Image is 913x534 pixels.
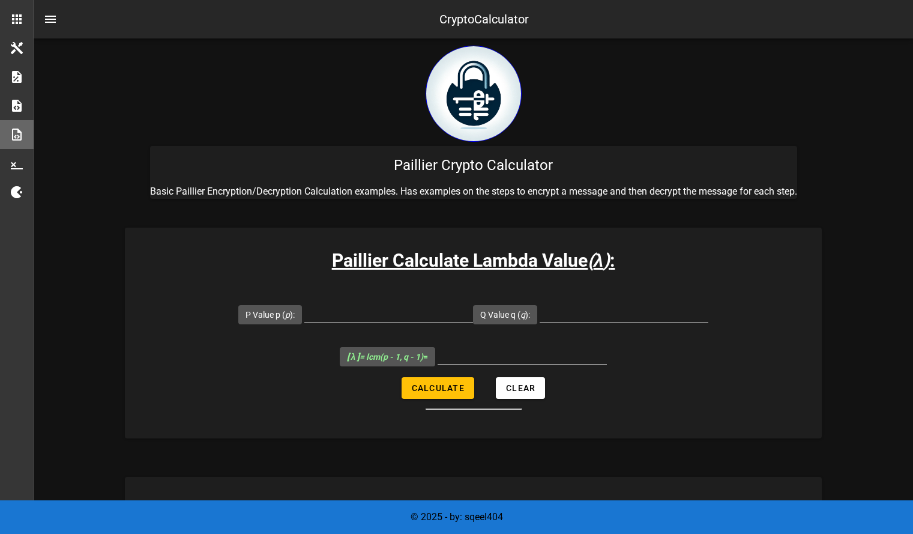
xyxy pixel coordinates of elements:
[285,310,290,320] i: p
[36,5,65,34] button: nav-menu-toggle
[125,496,822,523] h3: Paillier Calculate K Value
[426,46,522,142] img: encryption logo
[347,352,424,362] i: = lcm(p - 1, q - 1)
[402,377,474,399] button: Calculate
[520,310,525,320] i: q
[496,377,545,399] button: Clear
[125,247,822,274] h3: Paillier Calculate Lambda Value :
[480,309,530,321] label: Q Value q ( ):
[594,250,604,271] b: λ
[150,184,797,199] p: Basic Paillier Encryption/Decryption Calculation examples. Has examples on the steps to encrypt a...
[411,511,503,523] span: © 2025 - by: sqeel404
[426,133,522,144] a: home
[347,352,429,362] span: =
[347,352,360,362] b: [ λ ]
[246,309,295,321] label: P Value p ( ):
[439,10,529,28] div: CryptoCalculator
[411,383,465,393] span: Calculate
[505,383,535,393] span: Clear
[588,250,610,271] i: ( )
[150,146,797,184] div: Paillier Crypto Calculator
